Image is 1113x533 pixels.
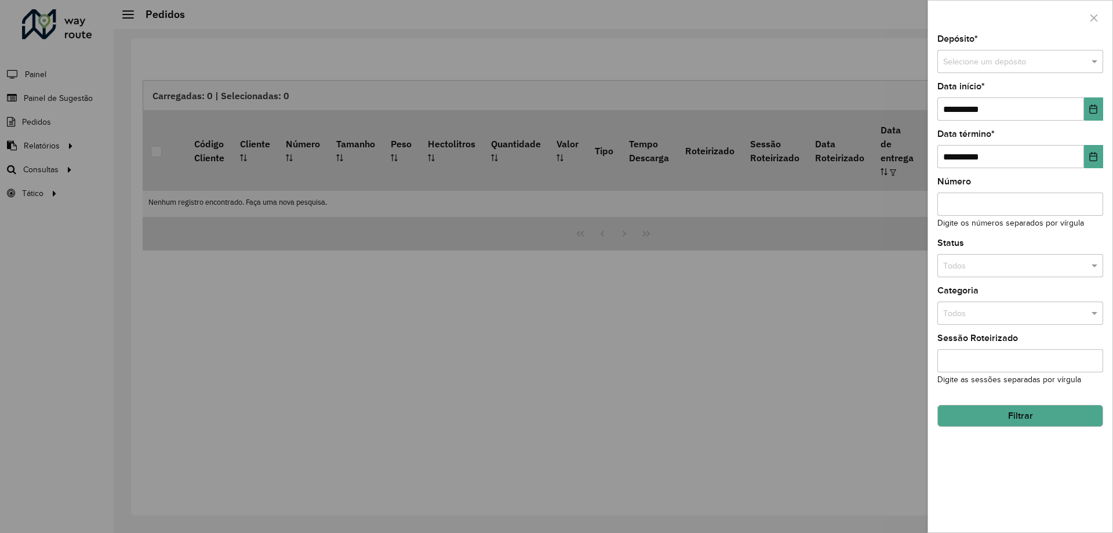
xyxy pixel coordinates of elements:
button: Filtrar [937,405,1103,427]
button: Choose Date [1084,97,1103,121]
label: Depósito [937,32,978,46]
label: Número [937,175,971,188]
small: Digite as sessões separadas por vírgula [937,375,1081,384]
label: Data término [937,127,995,141]
button: Choose Date [1084,145,1103,168]
label: Categoria [937,284,979,298]
label: Status [937,236,964,250]
label: Sessão Roteirizado [937,331,1018,345]
small: Digite os números separados por vírgula [937,219,1084,227]
label: Data início [937,79,985,93]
